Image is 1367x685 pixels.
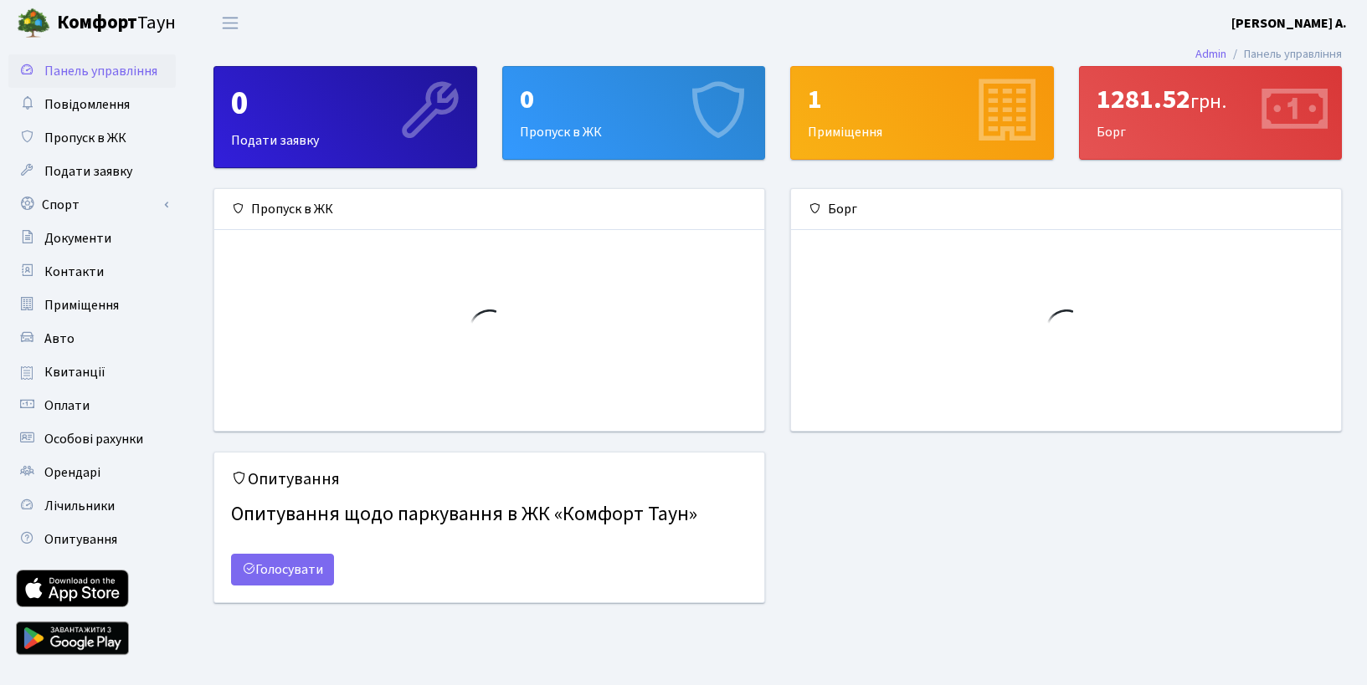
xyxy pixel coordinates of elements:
[231,554,334,585] a: Голосувати
[44,463,100,482] span: Орендарі
[520,84,748,115] div: 0
[44,530,117,549] span: Опитування
[231,496,748,534] h4: Опитування щодо паркування в ЖК «Комфорт Таун»
[8,88,176,121] a: Повідомлення
[790,66,1054,160] a: 1Приміщення
[503,67,765,159] div: Пропуск в ЖК
[214,67,476,167] div: Подати заявку
[214,189,764,230] div: Пропуск в ЖК
[8,389,176,422] a: Оплати
[1195,45,1226,63] a: Admin
[44,62,157,80] span: Панель управління
[1097,84,1325,115] div: 1281.52
[8,121,176,155] a: Пропуск в ЖК
[8,456,176,489] a: Орендарі
[44,263,104,281] span: Контакти
[791,189,1341,230] div: Борг
[1170,37,1367,72] nav: breadcrumb
[8,422,176,456] a: Особові рахунки
[1231,14,1347,33] b: [PERSON_NAME] А.
[44,330,75,348] span: Авто
[1231,13,1347,33] a: [PERSON_NAME] А.
[8,54,176,88] a: Панель управління
[209,9,251,37] button: Переключити навігацію
[8,355,176,389] a: Квитанції
[808,84,1036,115] div: 1
[8,255,176,289] a: Контакти
[44,129,126,147] span: Пропуск в ЖК
[44,363,105,381] span: Квитанції
[17,7,50,40] img: logo.png
[44,229,111,248] span: Документи
[57,9,176,38] span: Таун
[44,430,143,448] span: Особові рахунки
[231,84,460,124] div: 0
[8,523,176,556] a: Опитування
[213,66,477,168] a: 0Подати заявку
[502,66,766,160] a: 0Пропуск в ЖК
[8,188,176,222] a: Спорт
[57,9,137,36] b: Комфорт
[8,322,176,355] a: Авто
[44,162,132,181] span: Подати заявку
[8,489,176,523] a: Лічильники
[231,469,748,489] h5: Опитування
[8,289,176,322] a: Приміщення
[1190,87,1226,116] span: грн.
[1080,67,1342,159] div: Борг
[791,67,1053,159] div: Приміщення
[44,95,130,114] span: Повідомлення
[1226,45,1342,64] li: Панель управління
[44,396,90,415] span: Оплати
[8,155,176,188] a: Подати заявку
[44,296,119,314] span: Приміщення
[8,222,176,255] a: Документи
[44,497,115,515] span: Лічильники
